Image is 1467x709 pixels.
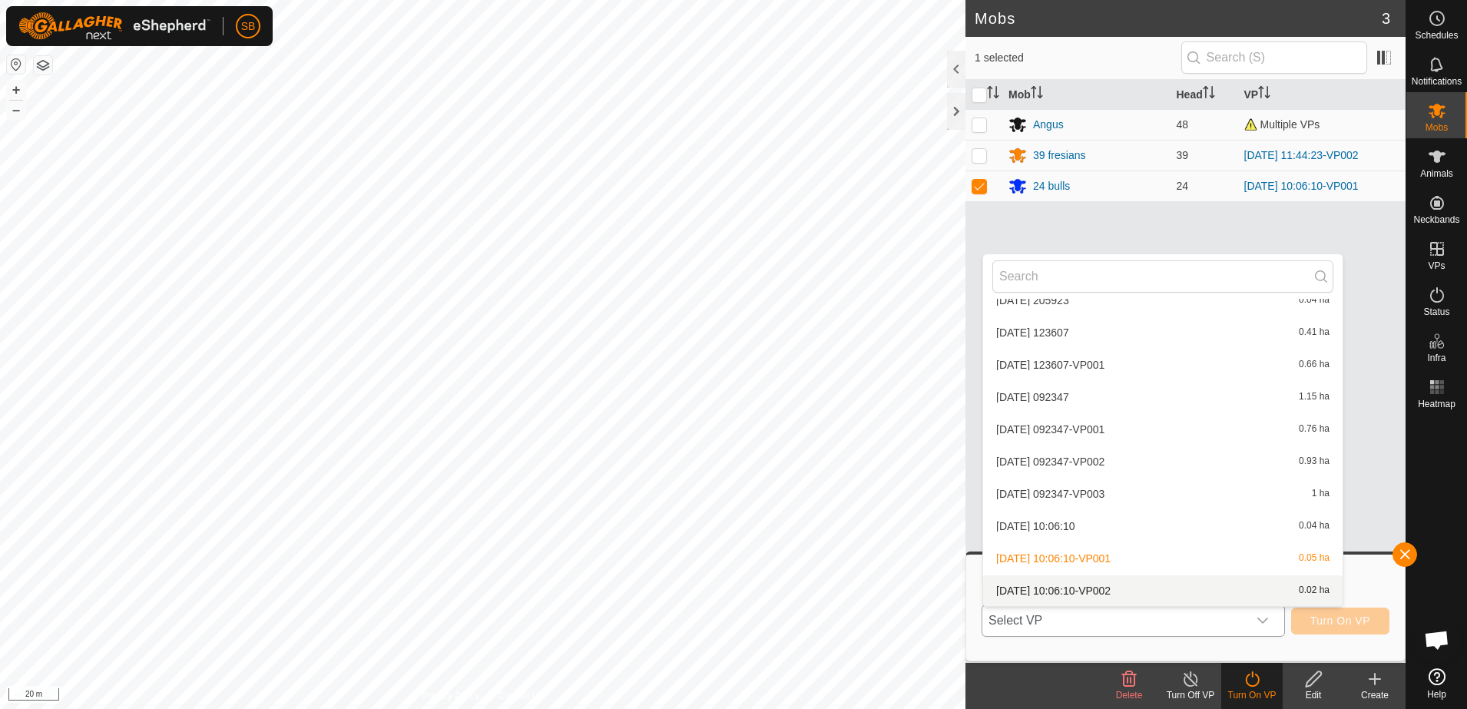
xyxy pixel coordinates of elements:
div: dropdown trigger [1247,605,1278,636]
button: Turn On VP [1291,608,1389,634]
span: [DATE] 123607 [996,327,1069,338]
button: Map Layers [34,56,52,75]
span: [DATE] 123607-VP001 [996,359,1104,370]
span: 1.15 ha [1299,392,1330,403]
th: Mob [1002,80,1171,110]
div: 39 fresians [1033,147,1085,164]
span: Neckbands [1413,215,1459,224]
span: Turn On VP [1310,615,1370,627]
span: [DATE] 10:06:10-VP002 [996,585,1111,596]
span: Heatmap [1418,399,1455,409]
th: VP [1238,80,1406,110]
span: 39 [1177,149,1189,161]
li: 2025-09-10 092347-VP001 [983,414,1343,445]
span: [DATE] 10:06:10 [996,521,1075,532]
span: [DATE] 205923 [996,295,1069,306]
span: [DATE] 092347 [996,392,1069,403]
p-sorticon: Activate to sort [1203,88,1215,101]
span: 1 ha [1312,489,1330,499]
p-sorticon: Activate to sort [1031,88,1043,101]
span: 0.05 ha [1299,553,1330,564]
span: Animals [1420,169,1453,178]
img: Gallagher Logo [18,12,210,40]
span: SB [241,18,256,35]
span: Notifications [1412,77,1462,86]
a: Contact Us [498,689,543,703]
span: Status [1423,307,1449,316]
li: 2025-09-07 123607-VP001 [983,350,1343,380]
a: [DATE] 10:06:10-VP001 [1244,180,1359,192]
span: 0.66 ha [1299,359,1330,370]
span: Delete [1116,690,1143,701]
span: 1 selected [975,50,1181,66]
span: 0.76 ha [1299,424,1330,435]
div: Turn Off VP [1160,688,1221,702]
div: Angus [1033,117,1064,133]
li: 2025-09-15 10:06:10 [983,511,1343,542]
span: 24 [1177,180,1189,192]
input: Search [992,260,1333,293]
h2: Mobs [975,9,1382,28]
li: 2025-09-15 10:06:10-VP002 [983,575,1343,606]
input: Search (S) [1181,41,1367,74]
li: 2025-09-07 123607 [983,317,1343,348]
div: 24 bulls [1033,178,1070,194]
span: 0.04 ha [1299,521,1330,532]
th: Head [1171,80,1238,110]
span: 0.02 ha [1299,585,1330,596]
a: Privacy Policy [422,689,479,703]
li: 2025-08-21 205923 [983,285,1343,316]
p-sorticon: Activate to sort [987,88,999,101]
span: Help [1427,690,1446,699]
div: Edit [1283,688,1344,702]
span: [DATE] 092347-VP003 [996,489,1104,499]
button: – [7,101,25,119]
li: 2025-09-10 092347 [983,382,1343,412]
div: Create [1344,688,1406,702]
div: Open chat [1414,617,1460,663]
a: [DATE] 11:44:23-VP002 [1244,149,1359,161]
li: 2025-09-15 10:06:10-VP001 [983,543,1343,574]
span: Multiple VPs [1244,118,1320,131]
span: 3 [1382,7,1390,30]
a: Help [1406,662,1467,705]
span: 0.04 ha [1299,295,1330,306]
span: 0.41 ha [1299,327,1330,338]
li: 2025-09-10 092347-VP003 [983,479,1343,509]
span: VPs [1428,261,1445,270]
span: Select VP [982,605,1247,636]
div: Turn On VP [1221,688,1283,702]
button: + [7,81,25,99]
span: 0.93 ha [1299,456,1330,467]
span: Infra [1427,353,1445,363]
span: Schedules [1415,31,1458,40]
span: Mobs [1426,123,1448,132]
span: 48 [1177,118,1189,131]
p-sorticon: Activate to sort [1258,88,1270,101]
span: [DATE] 092347-VP002 [996,456,1104,467]
span: [DATE] 10:06:10-VP001 [996,553,1111,564]
span: [DATE] 092347-VP001 [996,424,1104,435]
button: Reset Map [7,55,25,74]
li: 2025-09-10 092347-VP002 [983,446,1343,477]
